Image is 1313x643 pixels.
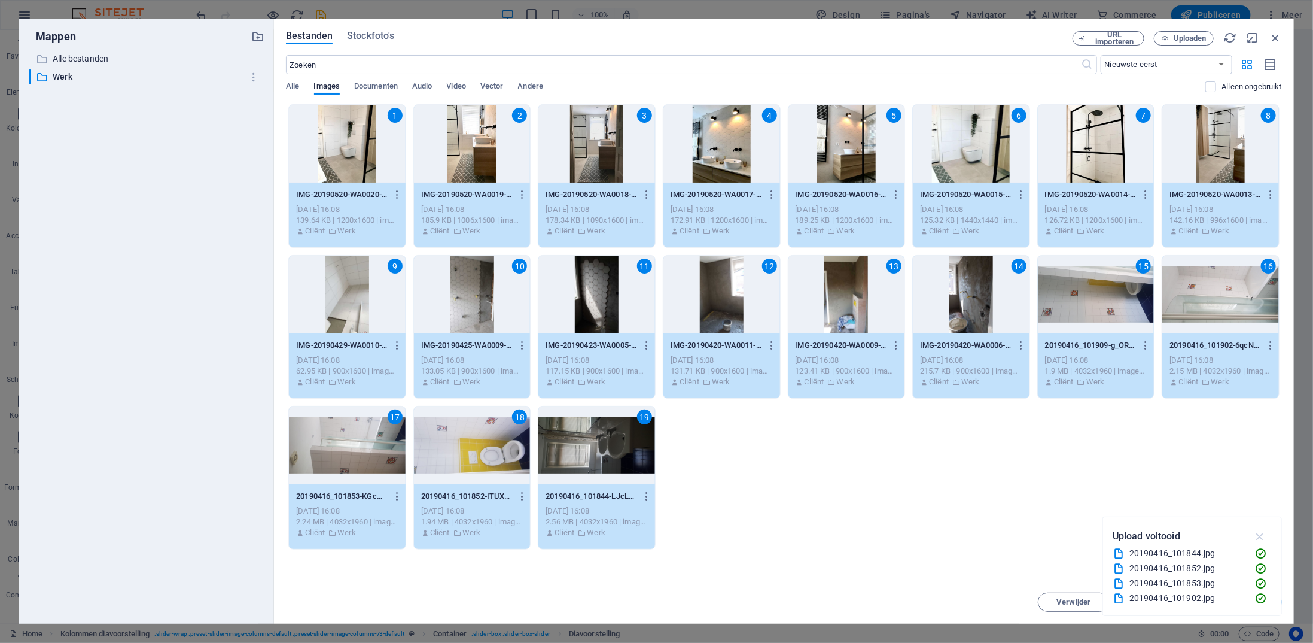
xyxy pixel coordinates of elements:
[929,377,949,387] p: Cliënt
[29,29,76,44] p: Mappen
[29,69,31,84] div: ​
[305,377,325,387] p: Cliënt
[920,355,1022,366] div: [DATE] 16:08
[388,108,403,123] div: 1
[1169,355,1272,366] div: [DATE] 16:08
[1086,377,1105,387] p: Werk
[430,226,450,236] p: Cliënt
[296,189,387,200] p: IMG-20190520-WA0020-vATB-rjo4Mq18DhFnt1P2Q.jpg
[961,226,980,236] p: Werk
[1136,108,1151,123] div: 7
[805,377,824,387] p: Cliënt
[462,377,481,387] p: Werk
[305,226,325,236] p: Cliënt
[1154,31,1214,46] button: Uploaden
[712,377,730,387] p: Werk
[796,189,886,200] p: IMG-20190520-WA0016-uPKVxcuW-gHNi7fzMzEZPA.jpg
[961,377,980,387] p: Werk
[412,79,432,96] span: Audio
[296,506,398,517] div: [DATE] 16:08
[546,366,648,377] div: 117.15 KB | 900x1600 | image/jpeg
[587,377,606,387] p: Werk
[388,259,403,274] div: 9
[286,29,333,43] span: Bestanden
[920,215,1022,226] div: 125.32 KB | 1440x1440 | image/jpeg
[1057,599,1091,606] span: Verwijder
[462,527,481,538] p: Werk
[512,410,527,424] div: 18
[796,355,898,366] div: [DATE] 16:08
[337,226,356,236] p: Werk
[920,189,1011,200] p: IMG-20190520-WA0015-OLMnajWob_c-Pk5lWLDnqQ.jpg
[680,377,699,387] p: Cliënt
[337,527,356,538] p: Werk
[680,226,699,236] p: Cliënt
[296,517,398,527] div: 2.24 MB | 4032x1960 | image/jpeg
[837,377,855,387] p: Werk
[430,377,450,387] p: Cliënt
[1136,259,1151,274] div: 15
[314,79,340,96] span: Images
[546,204,648,215] div: [DATE] 16:08
[546,340,636,351] p: IMG-20190423-WA0005-CBbbJEv1hOqxQo7tYY8hdg.jpg
[796,340,886,351] p: IMG-20190420-WA0009-rqhalzE5ygptKoxBbqq6Fw.jpg
[587,527,606,538] p: Werk
[1174,35,1207,42] span: Uploaden
[671,355,773,366] div: [DATE] 16:08
[929,226,949,236] p: Cliënt
[251,30,264,43] i: Nieuwe map aanmaken
[920,204,1022,215] div: [DATE] 16:08
[480,79,504,96] span: Vector
[1222,81,1282,92] p: Laat alleen bestanden zien die nog niet op de website worden gebruikt. Bestanden die tijdens deze...
[920,366,1022,377] div: 215.7 KB | 900x1600 | image/jpeg
[671,189,761,200] p: IMG-20190520-WA0017-D6SiZtCusG-FkrREor5_Xg.jpg
[421,204,523,215] div: [DATE] 16:08
[1045,366,1147,377] div: 1.9 MB | 4032x1960 | image/jpeg
[1012,108,1026,123] div: 6
[546,215,648,226] div: 178.34 KB | 1090x1600 | image/jpeg
[53,52,242,66] p: Alle bestanden
[512,259,527,274] div: 10
[1269,31,1282,44] i: Sluiten
[1169,366,1272,377] div: 2.15 MB | 4032x1960 | image/jpeg
[1129,577,1245,590] div: 20190416_101853.jpg
[296,491,387,502] p: 20190416_101853-KGcHza9kDK6-LrEf35JzYw.jpg
[430,527,450,538] p: Cliënt
[587,226,606,236] p: Werk
[1211,226,1230,236] p: Werk
[1261,108,1276,123] div: 8
[388,410,403,424] div: 17
[671,204,773,215] div: [DATE] 16:08
[518,79,544,96] span: Andere
[29,69,264,84] div: ​Werk
[1045,204,1147,215] div: [DATE] 16:08
[447,79,466,96] span: Video
[354,79,398,96] span: Documenten
[1129,547,1245,560] div: 20190416_101844.jpg
[421,491,512,502] p: 20190416_101852-ITUXvtokNwQcVdFHJQ2v-A.jpg
[671,215,773,226] div: 172.91 KB | 1200x1600 | image/jpeg
[712,226,730,236] p: Werk
[421,340,512,351] p: IMG-20190425-WA0009-vKmZNuX0c-rsjnXUojghjA.jpg
[637,259,652,274] div: 11
[1179,377,1199,387] p: Cliënt
[1054,226,1074,236] p: Cliënt
[637,410,652,424] div: 19
[1129,562,1245,575] div: 20190416_101852.jpg
[546,491,636,502] p: 20190416_101844-LJcLb0yv36X7KbRfBg30UQ.jpg
[1179,226,1199,236] p: Cliënt
[1211,377,1230,387] p: Werk
[796,215,898,226] div: 189.25 KB | 1200x1600 | image/jpeg
[1113,529,1180,544] p: Upload voltooid
[762,259,777,274] div: 12
[421,366,523,377] div: 133.05 KB | 900x1600 | image/jpeg
[347,29,394,43] span: Stockfoto's
[1261,259,1276,274] div: 16
[512,108,527,123] div: 2
[296,340,387,351] p: IMG-20190429-WA0010-Tc4Sidc2s42TpSX5kSF5sA.jpg
[1045,189,1136,200] p: IMG-20190520-WA0014-hII38HjFm8ZIQVLP0YgKmg.jpg
[1169,215,1272,226] div: 142.16 KB | 996x1600 | image/jpeg
[296,355,398,366] div: [DATE] 16:08
[920,340,1011,351] p: IMG-20190420-WA0006-76c8UqcT3a-7nHCP-1DMBw.jpg
[1169,204,1272,215] div: [DATE] 16:08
